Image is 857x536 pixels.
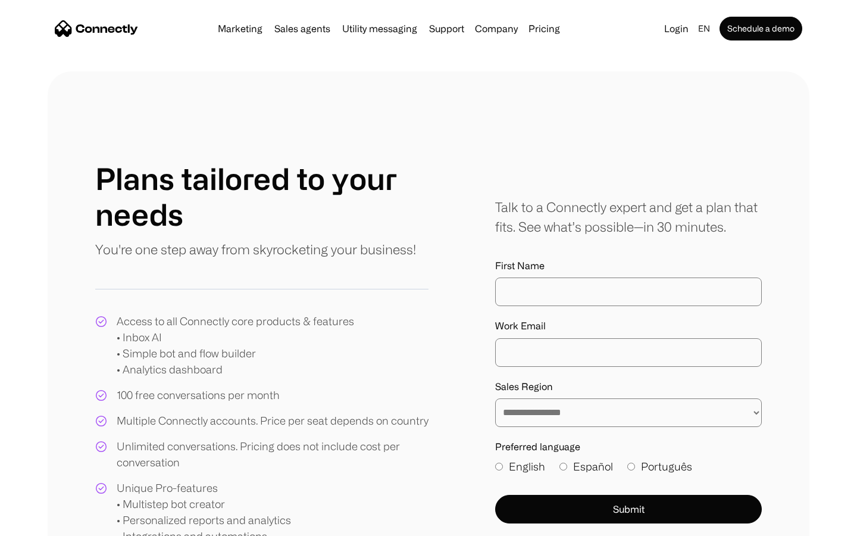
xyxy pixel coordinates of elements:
label: Sales Region [495,381,762,392]
a: Sales agents [270,24,335,33]
div: Company [475,20,518,37]
div: en [698,20,710,37]
p: You're one step away from skyrocketing your business! [95,239,416,259]
a: Pricing [524,24,565,33]
a: Utility messaging [337,24,422,33]
div: Talk to a Connectly expert and get a plan that fits. See what’s possible—in 30 minutes. [495,197,762,236]
div: 100 free conversations per month [117,387,280,403]
input: Português [627,463,635,470]
label: Español [559,459,613,475]
ul: Language list [24,515,71,532]
button: Submit [495,495,762,523]
h1: Plans tailored to your needs [95,161,428,232]
input: Español [559,463,567,470]
label: Preferred language [495,441,762,453]
div: Access to all Connectly core products & features • Inbox AI • Simple bot and flow builder • Analy... [117,313,354,378]
a: Login [659,20,693,37]
label: Work Email [495,320,762,332]
input: English [495,463,503,470]
div: Multiple Connectly accounts. Price per seat depends on country [117,413,428,429]
a: Support [424,24,469,33]
a: Marketing [213,24,267,33]
aside: Language selected: English [12,514,71,532]
label: Português [627,459,692,475]
a: Schedule a demo [720,17,802,40]
label: First Name [495,260,762,272]
label: English [495,459,545,475]
div: Unlimited conversations. Pricing does not include cost per conversation [117,438,428,470]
